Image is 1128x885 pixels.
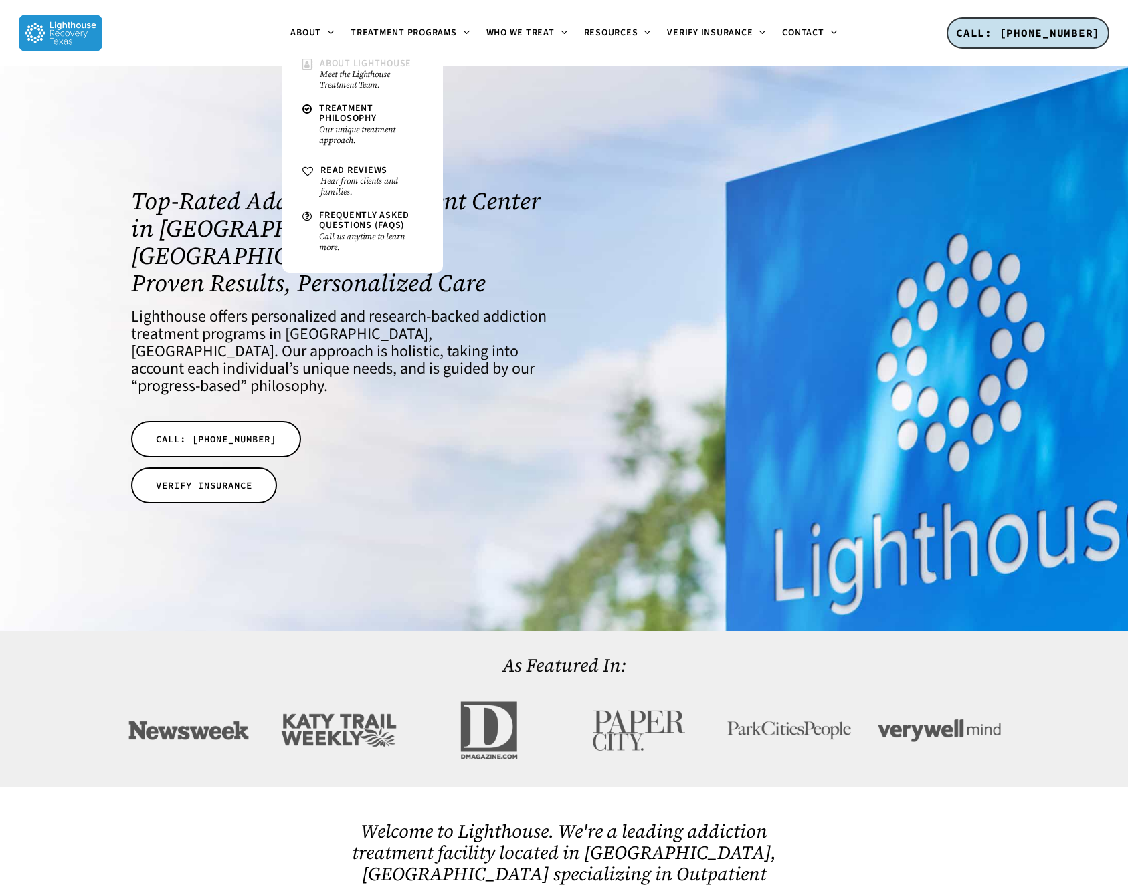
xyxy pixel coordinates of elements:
span: About [290,26,321,39]
a: Resources [576,28,660,39]
h4: Lighthouse offers personalized and research-backed addiction treatment programs in [GEOGRAPHIC_DA... [131,308,547,395]
span: CALL: [PHONE_NUMBER] [156,432,276,446]
span: CALL: [PHONE_NUMBER] [956,26,1100,39]
a: Frequently Asked Questions (FAQs)Call us anytime to learn more. [296,204,430,259]
span: Treatment Programs [351,26,457,39]
a: Verify Insurance [659,28,774,39]
small: Our unique treatment approach. [319,124,423,146]
span: Read Reviews [320,164,387,177]
span: Resources [584,26,638,39]
span: VERIFY INSURANCE [156,479,252,492]
span: Verify Insurance [667,26,753,39]
small: Meet the Lighthouse Treatment Team. [320,69,423,90]
a: About [282,28,343,39]
span: Frequently Asked Questions (FAQs) [319,209,409,232]
a: VERIFY INSURANCE [131,467,277,503]
a: Who We Treat [478,28,576,39]
a: Contact [774,28,845,39]
a: Treatment PhilosophyOur unique treatment approach. [296,97,430,152]
span: About Lighthouse [320,57,411,70]
a: Read ReviewsHear from clients and families. [296,159,430,204]
span: Who We Treat [486,26,555,39]
img: Lighthouse Recovery Texas [19,15,102,51]
span: Treatment Philosophy [319,102,377,125]
span: Contact [782,26,824,39]
a: Treatment Programs [343,28,478,39]
a: progress-based [138,374,240,398]
a: CALL: [PHONE_NUMBER] [947,17,1109,49]
a: About LighthouseMeet the Lighthouse Treatment Team. [296,52,430,97]
a: CALL: [PHONE_NUMBER] [131,421,301,457]
small: Hear from clients and families. [320,176,423,197]
a: As Featured In: [502,652,626,678]
h1: Top-Rated Addiction Treatment Center in [GEOGRAPHIC_DATA], [GEOGRAPHIC_DATA] — Proven Results, Pe... [131,187,547,297]
small: Call us anytime to learn more. [319,231,423,253]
